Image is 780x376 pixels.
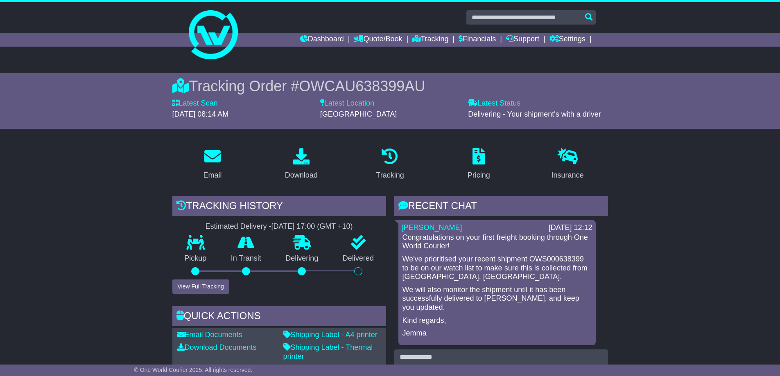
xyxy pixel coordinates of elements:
a: Download [280,145,323,184]
a: Support [506,33,539,47]
p: Jemma [402,329,592,338]
a: Financials [459,33,496,47]
span: © One World Courier 2025. All rights reserved. [134,367,253,373]
a: Download Documents [177,343,257,351]
a: Pricing [462,145,495,184]
div: Estimated Delivery - [172,222,386,231]
a: Settings [549,33,586,47]
a: Shipping Label - Thermal printer [283,343,373,360]
p: Pickup [172,254,219,263]
div: Insurance [552,170,584,181]
div: [DATE] 17:00 (GMT +10) [271,222,353,231]
label: Latest Location [320,99,374,108]
a: Quote/Book [354,33,402,47]
span: [GEOGRAPHIC_DATA] [320,110,397,118]
a: Insurance [546,145,589,184]
a: Shipping Label - A4 printer [283,331,378,339]
label: Latest Scan [172,99,218,108]
div: Tracking history [172,196,386,218]
a: Email Documents [177,331,242,339]
button: View Full Tracking [172,279,229,294]
div: Pricing [468,170,490,181]
a: Tracking [412,33,448,47]
p: We've prioritised your recent shipment OWS000638399 to be on our watch list to make sure this is ... [402,255,592,281]
div: Tracking [376,170,404,181]
p: Delivering [274,254,331,263]
p: In Transit [219,254,274,263]
a: Email [198,145,227,184]
span: Delivering - Your shipment's with a driver [468,110,601,118]
label: Latest Status [468,99,520,108]
div: Tracking Order # [172,77,608,95]
div: Download [285,170,318,181]
p: Kind regards, [402,316,592,325]
div: Email [203,170,222,181]
p: Delivered [330,254,386,263]
div: [DATE] 12:12 [549,223,592,232]
a: [PERSON_NAME] [402,223,462,232]
span: [DATE] 08:14 AM [172,110,229,118]
a: Dashboard [300,33,344,47]
div: RECENT CHAT [394,196,608,218]
p: We will also monitor the shipment until it has been successfully delivered to [PERSON_NAME], and ... [402,286,592,312]
a: Tracking [371,145,409,184]
p: Congratulations on your first freight booking through One World Courier! [402,233,592,251]
div: Quick Actions [172,306,386,328]
span: OWCAU638399AU [299,78,425,95]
